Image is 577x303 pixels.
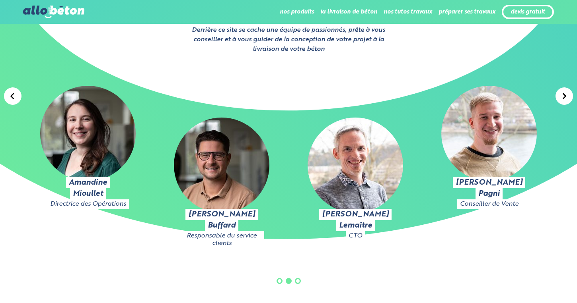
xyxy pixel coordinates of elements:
[349,231,362,241] div: CTO
[339,220,372,231] h4: Lemaître
[478,188,500,199] h4: Pagni
[456,177,522,188] h4: [PERSON_NAME]
[174,118,269,213] img: Pierre-Alexandre Buffard
[384,2,432,21] li: nos tutos travaux
[439,2,495,21] li: préparer ses travaux
[23,6,84,18] img: allobéton
[182,231,261,248] div: Responsable du service clients
[511,9,545,15] a: devis gratuit
[73,188,103,199] h4: Mioullet
[188,209,255,220] h4: [PERSON_NAME]
[308,118,403,213] img: Julien Lemaître
[280,2,314,21] li: nos produits
[320,2,377,21] li: la livraison de béton
[50,199,126,209] div: Directrice des Opérations
[441,86,537,181] img: Luca Pagni
[69,177,107,188] h4: Amandine
[40,86,136,181] img: Amandine Mioullet
[460,199,519,209] div: Conseiller de Vente
[322,209,389,220] h4: [PERSON_NAME]
[208,220,236,231] h4: Buffard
